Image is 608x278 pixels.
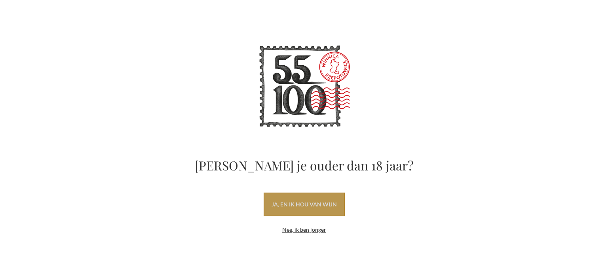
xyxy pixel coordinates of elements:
[195,157,414,174] font: [PERSON_NAME] je ouder dan 18 jaar?
[256,40,351,134] img: 55-100 Logotype - postzegel met de code 55-100 erin
[272,201,337,208] font: ja, en ik hou van wijn
[264,193,345,216] a: ja, en ik hou van wijn
[282,226,326,233] a: Nee, ik ben jonger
